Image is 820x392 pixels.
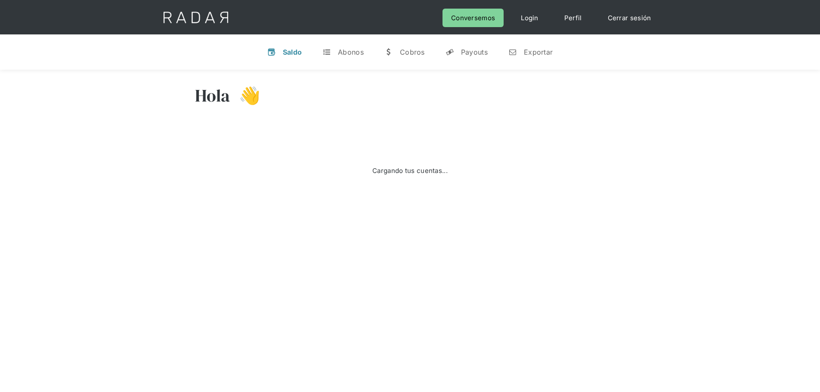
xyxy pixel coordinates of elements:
[512,9,547,27] a: Login
[446,48,454,56] div: y
[556,9,591,27] a: Perfil
[283,48,302,56] div: Saldo
[195,85,230,106] h3: Hola
[524,48,553,56] div: Exportar
[372,165,448,176] div: Cargando tus cuentas...
[322,48,331,56] div: t
[400,48,425,56] div: Cobros
[461,48,488,56] div: Payouts
[384,48,393,56] div: w
[230,85,260,106] h3: 👋
[508,48,517,56] div: n
[442,9,504,27] a: Conversemos
[338,48,364,56] div: Abonos
[267,48,276,56] div: v
[599,9,660,27] a: Cerrar sesión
